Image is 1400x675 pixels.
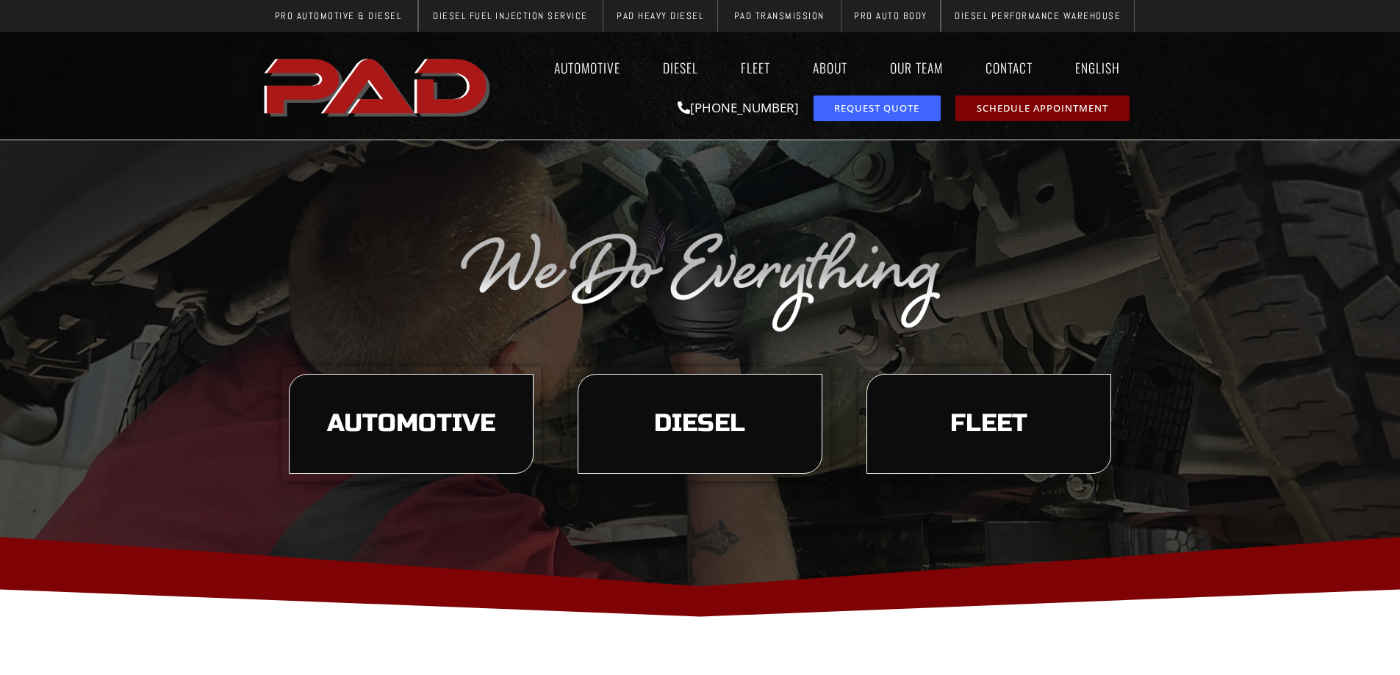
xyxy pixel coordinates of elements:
a: request a service or repair quote [814,95,941,121]
span: Pro Auto Body [854,11,927,21]
a: learn more about our diesel services [578,374,822,474]
span: PAD Transmission [734,11,825,21]
img: The image displays the phrase "We Do Everything" in a silver, cursive font on a transparent backg... [458,225,943,334]
a: Fleet [727,51,784,84]
a: pro automotive and diesel home page [259,46,498,126]
span: Request Quote [834,104,919,113]
a: Our Team [876,51,957,84]
a: Automotive [540,51,634,84]
a: learn more about our fleet services [866,374,1111,474]
span: Diesel Fuel Injection Service [433,11,588,21]
a: learn more about our automotive services [289,374,534,474]
img: The image shows the word "PAD" in bold, red, uppercase letters with a slight shadow effect. [259,46,498,126]
span: Schedule Appointment [977,104,1108,113]
span: Fleet [950,411,1027,436]
a: Diesel [649,51,712,84]
span: Automotive [327,411,495,436]
span: Diesel [654,411,745,436]
a: schedule repair or service appointment [955,95,1130,121]
span: Diesel Performance Warehouse [955,11,1121,21]
nav: Menu [498,51,1141,84]
a: English [1061,51,1141,84]
a: [PHONE_NUMBER] [678,99,799,116]
a: Contact [972,51,1047,84]
span: PAD Heavy Diesel [617,11,703,21]
span: Pro Automotive & Diesel [275,11,402,21]
a: About [799,51,861,84]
